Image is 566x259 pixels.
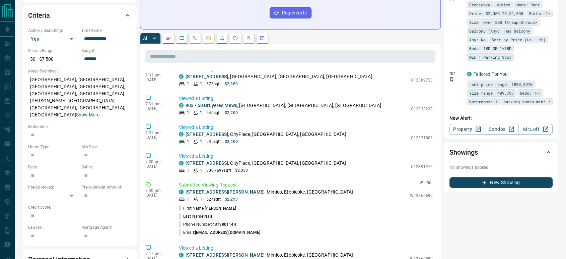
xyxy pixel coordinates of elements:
span: Mimico [496,1,510,8]
p: $2,350 [235,167,248,173]
span: Mode: Rent [516,1,540,8]
a: Condos [484,124,518,135]
p: , CityPlace, [GEOGRAPHIC_DATA], [GEOGRAPHIC_DATA] [186,131,346,138]
a: [STREET_ADDRESS] [186,160,228,166]
p: 1 [200,196,202,202]
p: All [143,36,148,41]
h2: Showings [449,147,478,158]
p: Viewed a Listing [179,153,433,160]
p: 7:33 pm [145,73,169,77]
p: Min Size: [81,144,131,150]
button: Show More [76,111,99,118]
p: New Alert: [449,115,553,122]
p: 7:31 pm [145,102,169,106]
p: 1 [200,81,202,87]
div: condos.ca [179,132,184,137]
div: condos.ca [179,190,184,194]
p: 1 [187,167,189,173]
button: Pin [416,179,435,186]
span: Sort by Price (Lo - Hi) [492,36,546,43]
svg: Lead Browsing Activity [179,36,185,41]
span: Min 1 Parking Spot [469,54,511,60]
p: [DATE] [145,77,169,82]
span: 4379801144 [212,222,236,227]
button: Regenerate [270,7,311,18]
span: Balcony (Any): Has Balcony [469,28,530,34]
svg: Requests [233,36,238,41]
svg: Calls [193,36,198,41]
p: Mortgage Agent: [81,224,131,230]
p: C12389723 [411,77,433,83]
p: [DATE] [145,106,169,111]
p: 1 [200,139,202,145]
div: condos.ca [467,72,472,76]
h2: Criteria [28,10,50,21]
p: 1 [187,81,189,87]
span: Beds: 1BD OR 1+1BD [469,45,511,52]
a: 903 - 50 Bruyeres Mews [186,103,237,108]
p: 524 sqft [206,196,221,202]
p: Beds: [28,164,78,170]
p: , Mimico, Etobicoke, [GEOGRAPHIC_DATA] [186,252,353,259]
span: Etobicoke [469,1,490,8]
p: , Mimico, Etobicoke, [GEOGRAPHIC_DATA] [186,189,353,196]
span: size range: 409,783 [469,90,514,96]
p: Pre-Approved: [28,184,78,190]
div: condos.ca [179,103,184,108]
p: 600 - 699 sqft [206,167,231,173]
p: Submitted Viewing Request [179,182,433,189]
p: $0 - $7,500 [28,54,78,65]
p: , [GEOGRAPHIC_DATA], [GEOGRAPHIC_DATA], [GEOGRAPHIC_DATA] [186,102,381,109]
span: rent price range: 1890,2970 [469,81,533,88]
a: [STREET_ADDRESS] [186,74,228,79]
p: C12371808 [411,135,433,141]
div: Showings [449,144,553,160]
a: Mr.Loft [518,124,553,135]
span: Nair [204,214,212,219]
svg: Push Notification Only [449,77,454,82]
p: Pre-Approval Amount: [81,184,131,190]
p: No showings booked [449,164,553,170]
p: $2,350 [225,81,238,87]
a: [STREET_ADDRESS] [186,132,228,137]
p: Email: [179,229,260,236]
p: [DATE] [145,164,169,169]
svg: Emails [206,36,211,41]
p: Phone Number: [179,221,236,227]
p: , [GEOGRAPHIC_DATA], [GEOGRAPHIC_DATA], [GEOGRAPHIC_DATA] [186,73,372,80]
p: Budget: [81,48,131,54]
span: beds: 1-1 [520,90,541,96]
p: [DATE] [145,193,169,198]
p: Viewed a Listing [179,124,433,131]
span: Price: $2,050 TO $2,500 [469,10,523,17]
div: Yes [28,34,78,44]
p: [DATE] [145,135,169,140]
p: Actively Searching: [28,28,78,34]
p: 7:30 pm [145,188,169,193]
a: Tailored For You [474,71,508,77]
div: condos.ca [179,253,184,257]
div: condos.ca [179,161,184,165]
p: Viewed a Listing [179,95,433,102]
p: $2,200 [225,110,238,116]
span: Baths: 1+ [529,10,550,17]
p: 573 sqft [206,81,221,87]
p: $2,299 [225,196,238,202]
p: Last Name: [179,213,212,219]
p: C12333238 [411,106,433,112]
p: 1 [187,196,189,202]
p: W12366690 [410,193,433,199]
p: Viewed a Listing [179,245,433,252]
p: 7:30 pm [145,159,169,164]
svg: Opportunities [246,36,252,41]
span: Any: No [469,36,486,43]
p: 540 sqft [206,110,221,116]
p: Motivation: [28,124,131,130]
p: 7:31 pm [145,131,169,135]
p: 1 [187,139,189,145]
span: [EMAIL_ADDRESS][DOMAIN_NAME] [195,230,260,235]
a: [STREET_ADDRESS][PERSON_NAME] [186,252,265,258]
p: [GEOGRAPHIC_DATA], [GEOGRAPHIC_DATA], [GEOGRAPHIC_DATA], [GEOGRAPHIC_DATA], [GEOGRAPHIC_DATA], [G... [28,74,131,120]
p: Baths: [81,164,131,170]
p: 7:17 pm [145,251,169,256]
